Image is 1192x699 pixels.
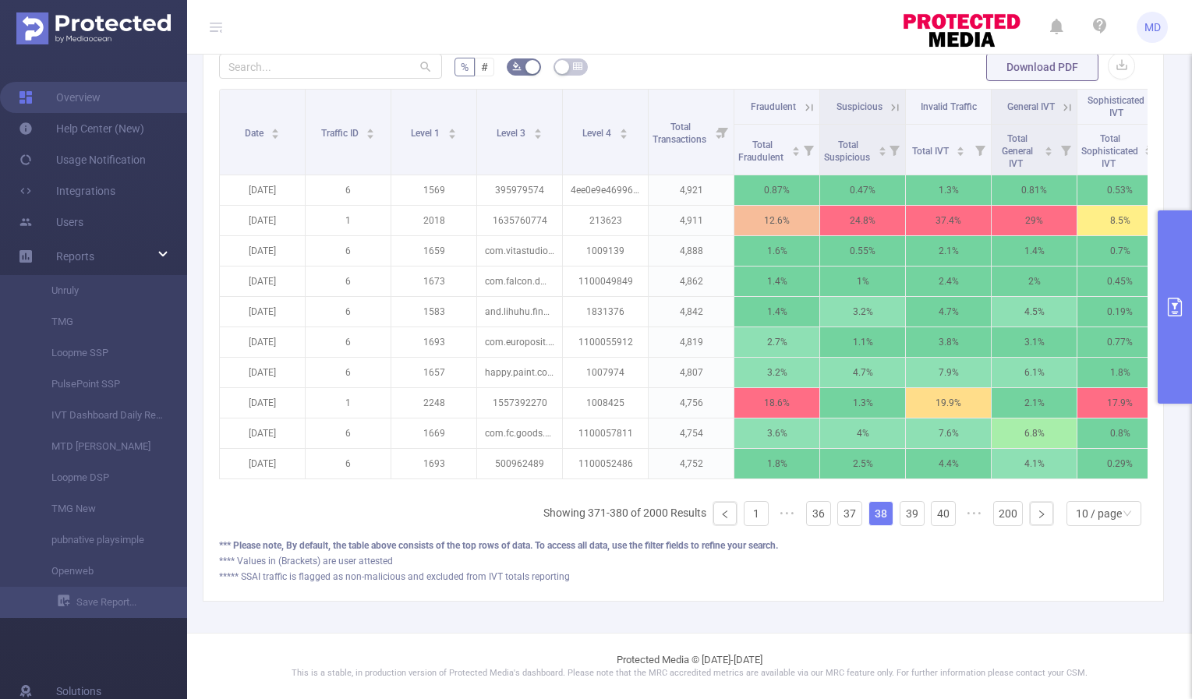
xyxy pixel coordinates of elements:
[31,400,168,431] a: IVT Dashboard Daily Report
[391,267,476,296] p: 1673
[649,418,734,448] p: 4,754
[31,462,168,493] a: Loopme DSP
[220,418,305,448] p: [DATE]
[56,250,94,263] span: Reports
[563,175,648,205] p: 4ee0e9e4699619bf6200001c
[306,327,391,357] p: 6
[563,449,648,478] p: 1100052486
[1044,144,1053,154] div: Sort
[878,144,886,149] i: icon: caret-up
[533,126,543,136] div: Sort
[563,388,648,418] p: 1008425
[220,297,305,327] p: [DATE]
[366,126,375,136] div: Sort
[477,418,562,448] p: com.fc.goods.sort.matching.puzzle.triplemaster
[734,175,819,205] p: 0.87%
[1077,175,1162,205] p: 0.53%
[734,388,819,418] p: 18.6%
[1077,236,1162,266] p: 0.7%
[481,61,488,73] span: #
[563,206,648,235] p: 213623
[1007,101,1055,112] span: General IVT
[837,101,883,112] span: Suspicious
[820,206,905,235] p: 24.8%
[820,236,905,266] p: 0.55%
[992,388,1077,418] p: 2.1%
[447,126,456,131] i: icon: caret-up
[649,297,734,327] p: 4,842
[751,101,796,112] span: Fraudulent
[220,206,305,235] p: [DATE]
[962,501,987,526] li: Next 5 Pages
[573,62,582,71] i: icon: table
[791,150,800,154] i: icon: caret-down
[1077,449,1162,478] p: 0.29%
[563,297,648,327] p: 1831376
[31,275,168,306] a: Unruly
[745,502,768,525] a: 1
[19,113,144,144] a: Help Center (New)
[878,144,887,154] div: Sort
[957,144,965,149] i: icon: caret-up
[734,327,819,357] p: 2.7%
[820,418,905,448] p: 4%
[563,267,648,296] p: 1100049849
[824,139,872,163] span: Total Suspicious
[477,388,562,418] p: 1557392270
[1002,133,1033,169] span: Total General IVT
[720,510,730,519] i: icon: left
[1088,95,1144,118] span: Sophisticated IVT
[653,122,709,145] span: Total Transactions
[220,449,305,478] p: [DATE]
[306,418,391,448] p: 6
[649,358,734,387] p: 4,807
[969,125,991,175] i: Filter menu
[820,267,905,296] p: 1%
[906,388,991,418] p: 19.9%
[391,449,476,478] p: 1693
[219,554,1148,568] div: **** Values in (Brackets) are user attested
[820,175,905,205] p: 0.47%
[775,501,800,526] li: Previous 5 Pages
[992,418,1077,448] p: 6.8%
[649,236,734,266] p: 4,888
[619,126,628,131] i: icon: caret-up
[31,369,168,400] a: PulsePoint SSP
[820,327,905,357] p: 1.1%
[582,128,614,139] span: Level 4
[306,297,391,327] p: 6
[791,144,801,154] div: Sort
[1037,510,1046,519] i: icon: right
[391,206,476,235] p: 2018
[906,358,991,387] p: 7.9%
[220,358,305,387] p: [DATE]
[219,538,1148,552] div: *** Please note, By default, the table above consists of the top rows of data. To access all data...
[533,132,542,137] i: icon: caret-down
[391,418,476,448] p: 1669
[738,139,786,163] span: Total Fraudulent
[734,236,819,266] p: 1.6%
[477,327,562,357] p: com.europosit.pixelcoloring
[391,388,476,418] p: 2248
[366,132,375,137] i: icon: caret-down
[58,587,187,618] a: Save Report...
[712,90,734,175] i: Filter menu
[649,327,734,357] p: 4,819
[838,502,861,525] a: 37
[1055,125,1077,175] i: Filter menu
[906,449,991,478] p: 4.4%
[868,501,893,526] li: 38
[820,449,905,478] p: 2.5%
[411,128,442,139] span: Level 1
[619,132,628,137] i: icon: caret-down
[1077,267,1162,296] p: 0.45%
[31,306,168,337] a: TMG
[649,388,734,418] p: 4,756
[31,556,168,587] a: Openweb
[563,327,648,357] p: 1100055912
[271,132,280,137] i: icon: caret-down
[447,126,457,136] div: Sort
[649,175,734,205] p: 4,921
[992,327,1077,357] p: 3.1%
[306,206,391,235] p: 1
